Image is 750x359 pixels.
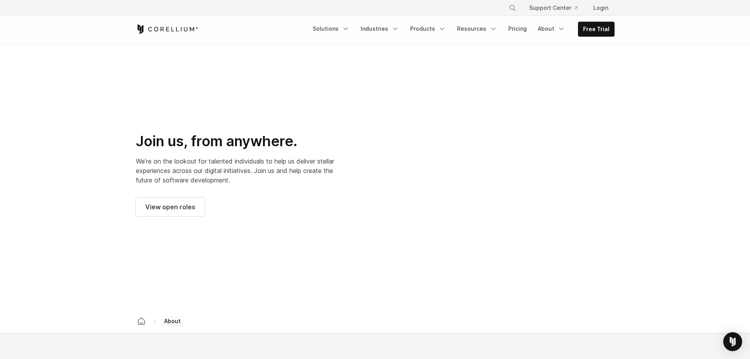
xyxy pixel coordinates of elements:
[136,197,205,216] a: View open roles
[136,24,198,34] a: Corellium Home
[308,22,615,37] div: Navigation Menu
[506,1,520,15] button: Search
[356,22,404,36] a: Industries
[145,202,195,212] span: View open roles
[161,316,184,327] span: About
[136,132,337,150] h2: Join us, from anywhere.
[723,332,742,351] div: Open Intercom Messenger
[499,1,615,15] div: Navigation Menu
[578,22,614,36] a: Free Trial
[523,1,584,15] a: Support Center
[406,22,451,36] a: Products
[533,22,570,36] a: About
[504,22,531,36] a: Pricing
[587,1,615,15] a: Login
[452,22,502,36] a: Resources
[134,316,148,327] a: Corellium home
[308,22,354,36] a: Solutions
[136,156,337,185] p: We’re on the lookout for talented individuals to help us deliver stellar experiences across our d...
